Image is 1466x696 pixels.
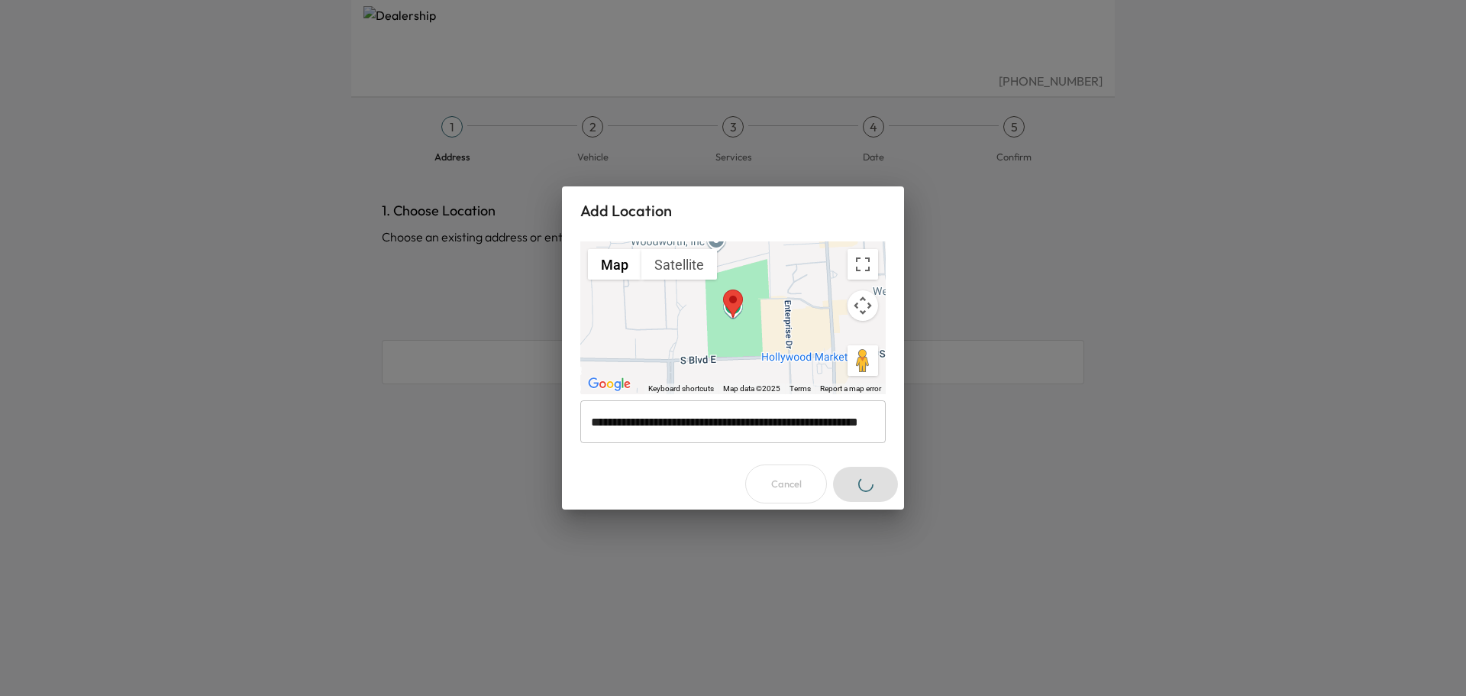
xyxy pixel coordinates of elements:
[584,374,635,394] a: Open this area in Google Maps (opens a new window)
[723,384,780,393] span: Map data ©2025
[641,249,717,280] button: Show satellite imagery
[584,374,635,394] img: Google
[820,384,881,393] a: Report a map error
[648,384,714,394] button: Keyboard shortcuts
[562,186,904,235] h2: Add Location
[790,384,811,393] a: Terms (opens in new tab)
[848,290,878,321] button: Map camera controls
[848,249,878,280] button: Toggle fullscreen view
[848,345,878,376] button: Drag Pegman onto the map to open Street View
[588,249,641,280] button: Show street map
